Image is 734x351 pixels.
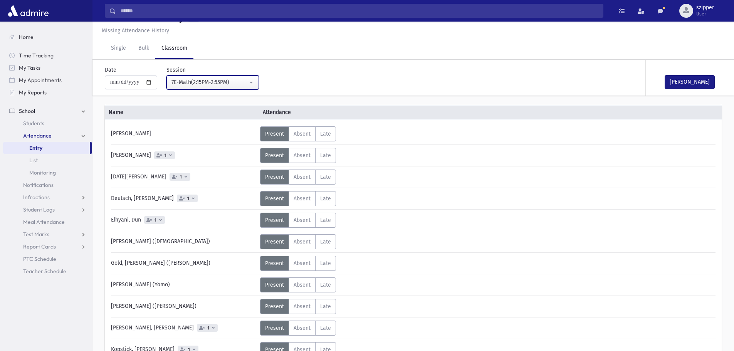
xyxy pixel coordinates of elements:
[178,175,183,180] span: 1
[107,170,260,185] div: [DATE][PERSON_NAME]
[23,206,55,213] span: Student Logs
[260,213,336,228] div: AttTypes
[260,299,336,314] div: AttTypes
[265,238,284,245] span: Present
[166,76,259,89] button: 7E-Math(2:15PM-2:55PM)
[294,131,311,137] span: Absent
[265,174,284,180] span: Present
[107,148,260,163] div: [PERSON_NAME]
[320,303,331,310] span: Late
[320,195,331,202] span: Late
[3,179,92,191] a: Notifications
[107,213,260,228] div: Elhyani, Dun
[3,216,92,228] a: Meal Attendance
[260,234,336,249] div: AttTypes
[23,132,52,139] span: Attendance
[320,217,331,223] span: Late
[29,144,42,151] span: Entry
[3,86,92,99] a: My Reports
[294,260,311,267] span: Absent
[265,282,284,288] span: Present
[102,27,169,34] u: Missing Attendance History
[294,152,311,159] span: Absent
[23,120,44,127] span: Students
[3,228,92,240] a: Test Marks
[320,260,331,267] span: Late
[696,5,714,11] span: szipper
[3,240,92,253] a: Report Cards
[105,38,132,59] a: Single
[23,243,56,250] span: Report Cards
[3,74,92,86] a: My Appointments
[29,169,56,176] span: Monitoring
[265,131,284,137] span: Present
[23,268,66,275] span: Teacher Schedule
[3,31,92,43] a: Home
[265,195,284,202] span: Present
[259,108,413,116] span: Attendance
[107,191,260,206] div: Deutsch, [PERSON_NAME]
[265,217,284,223] span: Present
[19,107,35,114] span: School
[3,253,92,265] a: PTC Schedule
[294,238,311,245] span: Absent
[3,142,90,154] a: Entry
[116,4,603,18] input: Search
[107,126,260,141] div: [PERSON_NAME]
[3,129,92,142] a: Attendance
[320,325,331,331] span: Late
[19,64,40,71] span: My Tasks
[23,181,54,188] span: Notifications
[294,217,311,223] span: Absent
[155,38,193,59] a: Classroom
[265,303,284,310] span: Present
[260,191,336,206] div: AttTypes
[3,117,92,129] a: Students
[107,277,260,292] div: [PERSON_NAME] (Yomo)
[29,157,38,164] span: List
[294,174,311,180] span: Absent
[23,255,56,262] span: PTC Schedule
[23,194,50,201] span: Infractions
[294,303,311,310] span: Absent
[260,126,336,141] div: AttTypes
[320,152,331,159] span: Late
[132,38,155,59] a: Bulk
[23,218,65,225] span: Meal Attendance
[3,203,92,216] a: Student Logs
[23,231,49,238] span: Test Marks
[6,3,50,18] img: AdmirePro
[320,238,331,245] span: Late
[320,131,331,137] span: Late
[206,326,211,331] span: 1
[3,154,92,166] a: List
[320,174,331,180] span: Late
[19,89,47,96] span: My Reports
[260,321,336,336] div: AttTypes
[105,66,116,74] label: Date
[265,260,284,267] span: Present
[166,66,186,74] label: Session
[107,234,260,249] div: [PERSON_NAME] ([DEMOGRAPHIC_DATA])
[3,265,92,277] a: Teacher Schedule
[19,52,54,59] span: Time Tracking
[265,152,284,159] span: Present
[294,282,311,288] span: Absent
[107,299,260,314] div: [PERSON_NAME] ([PERSON_NAME])
[19,34,34,40] span: Home
[3,49,92,62] a: Time Tracking
[294,325,311,331] span: Absent
[696,11,714,17] span: User
[105,108,259,116] span: Name
[265,325,284,331] span: Present
[3,191,92,203] a: Infractions
[107,321,260,336] div: [PERSON_NAME], [PERSON_NAME]
[186,196,191,201] span: 1
[665,75,715,89] button: [PERSON_NAME]
[3,166,92,179] a: Monitoring
[294,195,311,202] span: Absent
[107,256,260,271] div: Gold, [PERSON_NAME] ([PERSON_NAME])
[19,77,62,84] span: My Appointments
[260,170,336,185] div: AttTypes
[260,256,336,271] div: AttTypes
